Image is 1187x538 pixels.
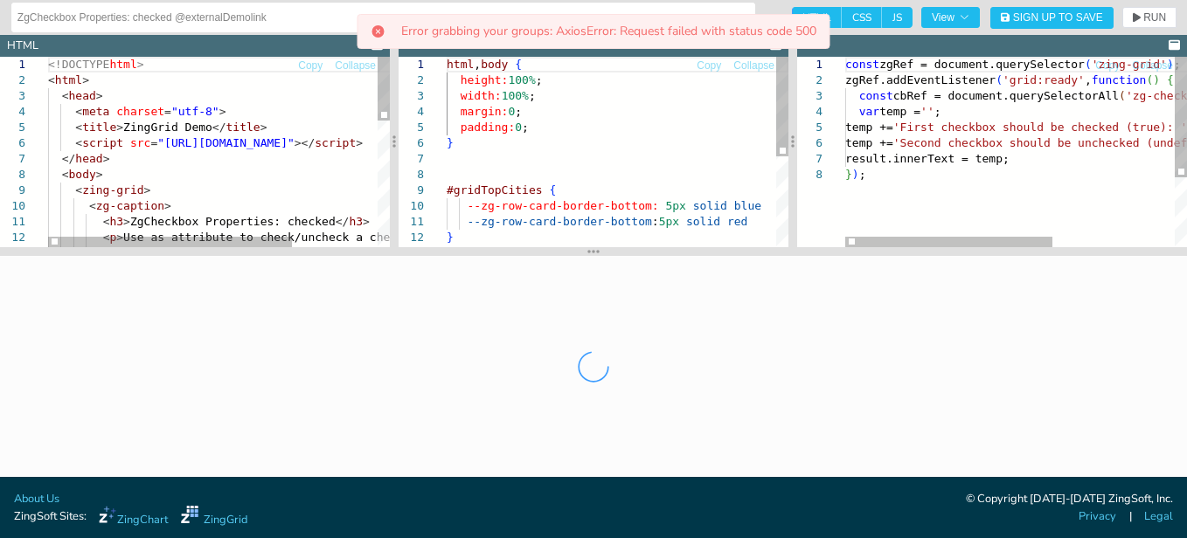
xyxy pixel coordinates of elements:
div: 2 [399,72,424,88]
div: JS [804,38,815,54]
div: 5 [797,120,823,135]
button: Collapse [334,58,377,74]
span: temp += [845,121,893,134]
div: 3 [399,88,424,104]
span: margin: [461,105,509,118]
div: 3 [797,88,823,104]
button: View [921,7,980,28]
span: script [82,136,123,149]
span: charset [116,105,164,118]
span: temp = [879,105,920,118]
span: ZingSoft Sites: [14,508,87,525]
span: height: [461,73,509,86]
span: src [130,136,150,149]
span: ; [529,89,536,102]
span: title [226,121,260,134]
span: { [515,58,522,71]
span: CSS [842,7,882,28]
span: script [315,136,356,149]
div: HTML [7,38,38,54]
span: width: [461,89,502,102]
span: result.innerText = temp; [845,152,1010,165]
span: 'grid:ready' [1003,73,1085,86]
span: ( [1085,58,1092,71]
span: html [55,73,82,86]
span: Sign Up to Save [1013,12,1103,23]
span: html [109,58,136,71]
span: > [260,121,267,134]
div: CSS [406,38,427,54]
span: Collapse [335,60,376,71]
span: { [1167,73,1174,86]
span: zgRef.addEventListener [845,73,996,86]
div: checkbox-group [792,7,913,28]
span: </ [336,215,350,228]
span: = [150,136,157,149]
span: ; [522,121,529,134]
span: > [82,73,89,86]
span: title [82,121,116,134]
span: < [89,199,96,212]
span: temp += [845,136,893,149]
span: "[URL][DOMAIN_NAME]" [157,136,295,149]
span: , [474,58,481,71]
span: red [727,215,747,228]
span: HTML [792,7,842,28]
span: > [116,231,123,244]
div: 8 [797,167,823,183]
span: , [1085,73,1092,86]
div: 11 [399,214,424,230]
span: zgRef = document.querySelector [879,58,1085,71]
span: = [164,105,171,118]
span: const [859,89,893,102]
span: ) [852,168,859,181]
span: } [447,231,454,244]
button: Copy [696,58,722,74]
span: Copy [1095,60,1120,71]
span: ( [1146,73,1153,86]
span: < [62,168,69,181]
span: var [859,105,879,118]
button: Sign Up to Save [990,7,1114,29]
span: <!DOCTYPE [48,58,109,71]
span: ; [859,168,866,181]
input: Untitled Demo [17,3,749,31]
span: h3 [109,215,123,228]
span: ; [934,105,941,118]
span: Copy [298,60,323,71]
span: < [75,136,82,149]
span: </ [212,121,226,134]
span: --zg-row-card-border-bottom: [467,199,658,212]
span: > [116,121,123,134]
div: 4 [797,104,823,120]
button: Copy [297,58,323,74]
span: html [447,58,474,71]
span: body [481,58,508,71]
div: 6 [797,135,823,151]
div: 1 [797,57,823,72]
span: const [845,58,879,71]
span: < [103,231,110,244]
span: > [219,105,226,118]
button: Collapse [1131,58,1174,74]
span: 100% [502,89,529,102]
div: 2 [797,72,823,88]
span: meta [82,105,109,118]
span: > [164,199,171,212]
span: zg-caption [96,199,164,212]
span: blue [734,199,761,212]
span: p [109,231,116,244]
span: ) [1153,73,1160,86]
div: 12 [399,230,424,245]
span: solid [686,215,720,228]
button: RUN [1122,7,1177,28]
span: > [356,136,363,149]
span: function [1092,73,1147,86]
div: 9 [399,183,424,198]
span: ; [515,105,522,118]
span: cbRef = document.querySelectorAll [893,89,1119,102]
span: body [68,168,95,181]
span: 0 [515,121,522,134]
a: Legal [1144,508,1173,525]
div: 4 [399,104,424,120]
